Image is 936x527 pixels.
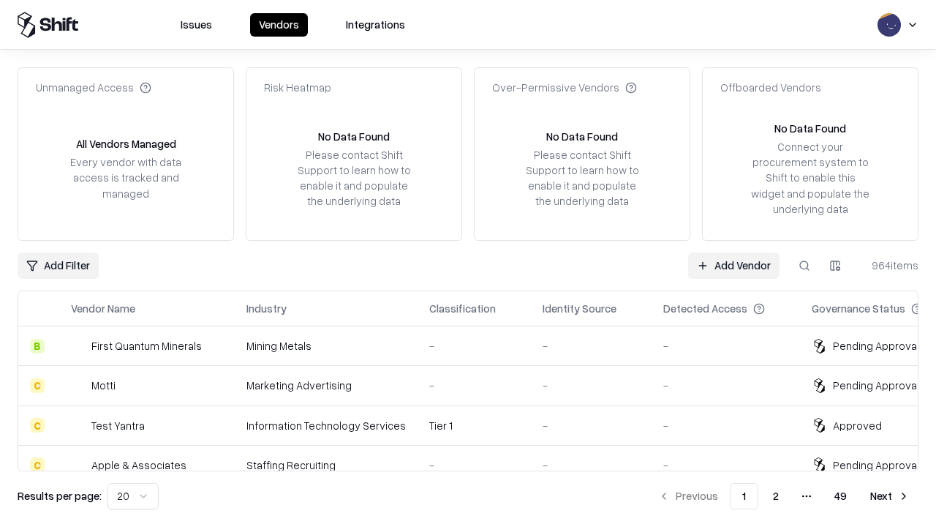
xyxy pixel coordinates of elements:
div: Every vendor with data access is tracked and managed [65,154,186,201]
div: Risk Heatmap [264,80,331,95]
p: Results per page: [18,488,102,504]
div: Marketing Advertising [246,378,406,393]
div: C [30,418,45,433]
button: Integrations [337,13,414,37]
div: Please contact Shift Support to learn how to enable it and populate the underlying data [521,147,643,209]
div: Please contact Shift Support to learn how to enable it and populate the underlying data [293,147,415,209]
div: - [663,457,788,473]
div: Information Technology Services [246,418,406,433]
div: - [543,378,640,393]
div: 964 items [860,258,918,273]
img: Test Yantra [71,418,86,433]
div: - [543,338,640,354]
div: Test Yantra [91,418,145,433]
div: Industry [246,301,287,316]
div: No Data Found [774,121,846,136]
div: Pending Approval [833,457,919,473]
div: All Vendors Managed [76,136,176,152]
div: No Data Found [546,129,618,144]
div: Detected Access [663,301,747,316]
div: - [663,338,788,354]
div: Approved [833,418,882,433]
div: Apple & Associates [91,457,186,473]
img: First Quantum Minerals [71,339,86,354]
div: - [663,378,788,393]
div: Mining Metals [246,338,406,354]
div: No Data Found [318,129,390,144]
button: 49 [823,483,858,509]
div: - [543,457,640,473]
div: - [663,418,788,433]
button: 1 [730,483,758,509]
div: Motti [91,378,116,393]
div: - [429,457,519,473]
img: Apple & Associates [71,457,86,472]
div: Pending Approval [833,338,919,354]
div: Vendor Name [71,301,135,316]
div: Over-Permissive Vendors [492,80,637,95]
div: Classification [429,301,496,316]
div: Governance Status [812,301,905,316]
img: Motti [71,378,86,393]
div: Staffing Recruiting [246,457,406,473]
button: Add Filter [18,253,99,279]
div: B [30,339,45,354]
div: - [429,338,519,354]
div: Pending Approval [833,378,919,393]
div: Connect your procurement system to Shift to enable this widget and populate the underlying data [750,139,871,217]
div: Identity Source [543,301,616,316]
button: 2 [761,483,790,509]
div: C [30,457,45,472]
button: Vendors [250,13,308,37]
div: Offboarded Vendors [720,80,821,95]
button: Issues [172,13,221,37]
div: Tier 1 [429,418,519,433]
nav: pagination [649,483,918,509]
div: Unmanaged Access [36,80,151,95]
div: C [30,378,45,393]
button: Next [861,483,918,509]
div: - [543,418,640,433]
div: - [429,378,519,393]
a: Add Vendor [688,253,780,279]
div: First Quantum Minerals [91,338,202,354]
